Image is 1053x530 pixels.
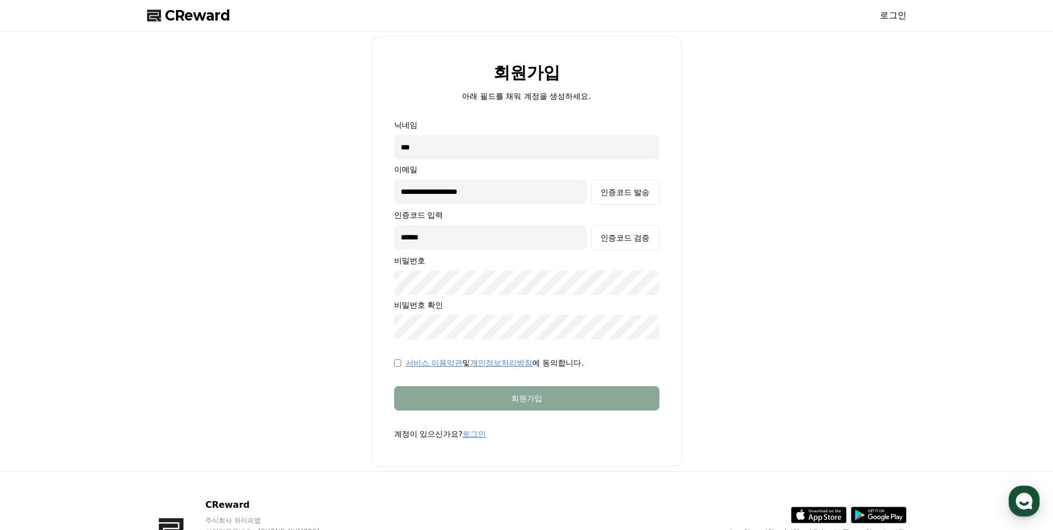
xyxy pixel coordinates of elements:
p: 이메일 [394,164,659,175]
p: 계정이 있으신가요? [394,428,659,439]
p: 닉네임 [394,119,659,131]
p: 아래 필드를 채워 계정을 생성하세요. [462,91,591,102]
p: CReward [205,498,341,512]
div: 인증코드 발송 [601,187,649,198]
a: 홈 [3,352,73,380]
span: CReward [165,7,230,24]
div: 회원가입 [416,393,637,404]
h2: 회원가입 [493,63,560,82]
a: 대화 [73,352,143,380]
p: 주식회사 와이피랩 [205,516,341,525]
button: 인증코드 발송 [591,179,659,205]
div: 인증코드 검증 [601,232,649,243]
a: 설정 [143,352,213,380]
a: 서비스 이용약관 [406,358,462,367]
button: 인증코드 검증 [591,225,659,251]
span: 대화 [102,369,115,378]
span: 설정 [172,369,185,378]
span: 홈 [35,369,42,378]
a: 로그인 [462,429,486,438]
button: 회원가입 [394,386,659,411]
a: 로그인 [880,9,906,22]
a: 개인정보처리방침 [470,358,532,367]
p: 비밀번호 [394,255,659,266]
a: CReward [147,7,230,24]
p: 비밀번호 확인 [394,299,659,311]
p: 및 에 동의합니다. [406,357,584,368]
p: 인증코드 입력 [394,209,659,221]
